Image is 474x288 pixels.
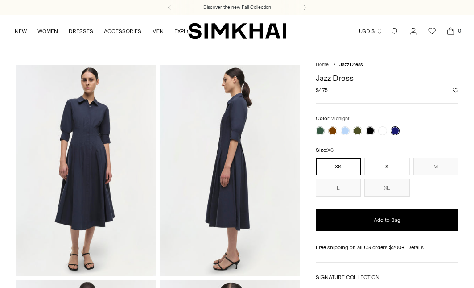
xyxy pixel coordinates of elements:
[374,217,400,224] span: Add to Bag
[203,4,271,11] a: Discover the new Fall Collection
[407,243,424,251] a: Details
[455,27,463,35] span: 0
[316,61,458,69] nav: breadcrumbs
[37,21,58,41] a: WOMEN
[334,61,336,69] div: /
[453,88,458,93] button: Add to Wishlist
[442,22,460,40] a: Open cart modal
[316,209,458,231] button: Add to Bag
[316,274,379,280] a: SIGNATURE COLLECTION
[364,179,409,197] button: XL
[174,21,198,41] a: EXPLORE
[423,22,441,40] a: Wishlist
[386,22,404,40] a: Open search modal
[15,21,27,41] a: NEW
[316,243,458,251] div: Free shipping on all US orders $200+
[316,74,458,82] h1: Jazz Dress
[152,21,164,41] a: MEN
[364,158,409,175] button: S
[160,65,300,275] img: Jazz Dress
[359,21,383,41] button: USD $
[16,65,156,275] img: Jazz Dress
[104,21,141,41] a: ACCESSORIES
[316,86,328,94] span: $475
[316,146,334,154] label: Size:
[316,62,329,67] a: Home
[316,179,361,197] button: L
[339,62,363,67] span: Jazz Dress
[69,21,93,41] a: DRESSES
[404,22,422,40] a: Go to the account page
[316,158,361,175] button: XS
[327,147,334,153] span: XS
[188,22,286,40] a: SIMKHAI
[330,116,350,121] span: Midnight
[413,158,458,175] button: M
[316,114,350,123] label: Color:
